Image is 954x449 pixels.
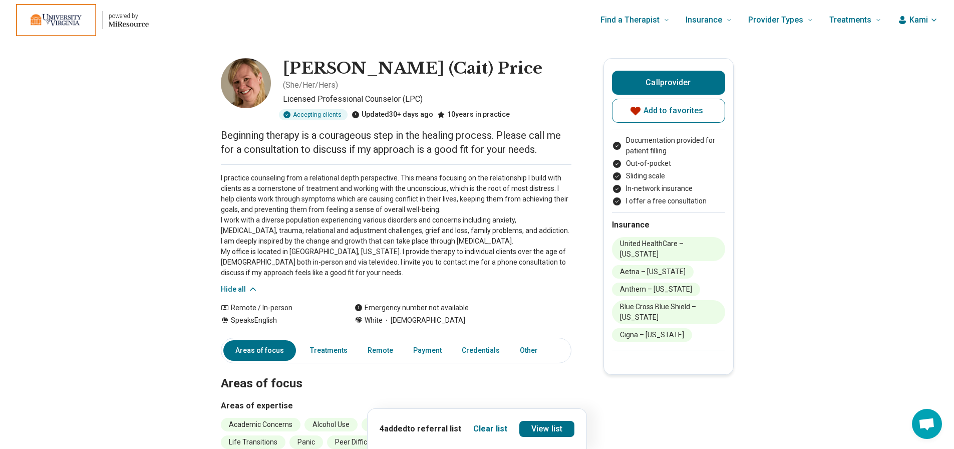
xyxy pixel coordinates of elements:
[612,196,725,206] li: I offer a free consultation
[16,4,149,36] a: Home page
[612,300,725,324] li: Blue Cross Blue Shield – [US_STATE]
[612,265,694,279] li: Aetna – [US_STATE]
[109,12,149,20] p: powered by
[283,93,571,105] p: Licensed Professional Counselor (LPC)
[829,13,871,27] span: Treatments
[909,14,928,26] span: Kami
[748,13,803,27] span: Provider Types
[519,421,574,437] a: View list
[283,79,338,91] p: ( She/Her/Hers )
[355,303,469,313] div: Emergency number not available
[362,418,402,431] li: Anxiety
[686,13,722,27] span: Insurance
[407,340,448,361] a: Payment
[383,315,465,326] span: [DEMOGRAPHIC_DATA]
[289,435,323,449] li: Panic
[221,418,300,431] li: Academic Concerns
[514,340,550,361] a: Other
[912,409,942,439] a: Open chat
[407,424,461,433] span: to referral list
[327,435,392,449] li: Peer Difficulties
[897,14,938,26] button: Kami
[380,423,461,435] p: 4 added
[644,107,704,115] span: Add to favorites
[612,135,725,206] ul: Payment options
[437,109,510,120] div: 10 years in practice
[221,284,258,295] button: Hide all
[612,283,700,296] li: Anthem – [US_STATE]
[221,128,571,156] p: Beginning therapy is a courageous step in the healing process. Please call me for a consultation ...
[612,219,725,231] h2: Insurance
[365,315,383,326] span: White
[612,237,725,261] li: United HealthCare – [US_STATE]
[221,303,335,313] div: Remote / In-person
[612,135,725,156] li: Documentation provided for patient filling
[473,423,507,435] button: Clear list
[612,328,692,342] li: Cigna – [US_STATE]
[221,315,335,326] div: Speaks English
[221,58,271,108] img: Caitlin Price, Licensed Professional Counselor (LPC)
[304,340,354,361] a: Treatments
[221,435,285,449] li: Life Transitions
[283,58,542,79] h1: [PERSON_NAME] (Cait) Price
[304,418,358,431] li: Alcohol Use
[600,13,660,27] span: Find a Therapist
[221,173,571,278] p: I practice counseling from a relational depth perspective. This means focusing on the relationshi...
[352,109,433,120] div: Updated 30+ days ago
[612,158,725,169] li: Out-of-pocket
[612,99,725,123] button: Add to favorites
[221,400,571,412] h3: Areas of expertise
[612,183,725,194] li: In-network insurance
[279,109,348,120] div: Accepting clients
[612,171,725,181] li: Sliding scale
[456,340,506,361] a: Credentials
[362,340,399,361] a: Remote
[223,340,296,361] a: Areas of focus
[612,71,725,95] button: Callprovider
[221,351,571,392] h2: Areas of focus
